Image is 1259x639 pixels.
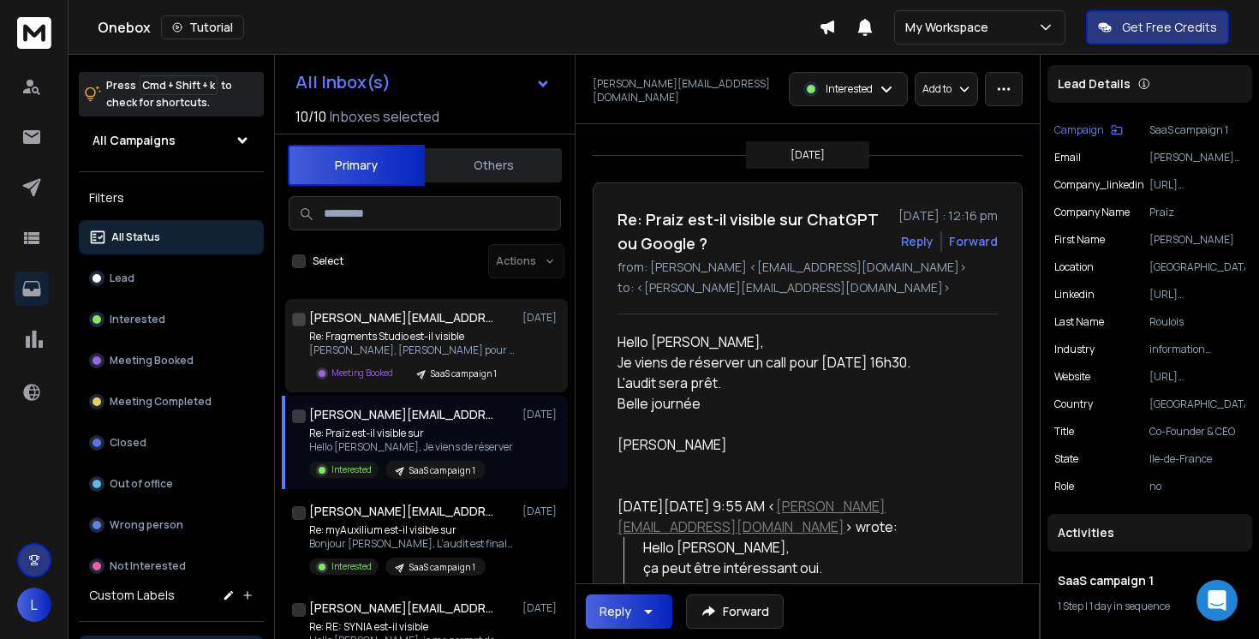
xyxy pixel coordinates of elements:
[89,587,175,604] h3: Custom Labels
[1149,178,1245,192] p: [URL][DOMAIN_NAME]
[1149,452,1245,466] p: Ile-de-France
[309,620,495,634] p: Re: RE: SYNIA est-il visible
[309,309,498,326] h1: [PERSON_NAME][EMAIL_ADDRESS][DOMAIN_NAME]
[618,373,984,393] div: L'audit sera prêt.
[1054,315,1104,329] p: Last Name
[98,15,819,39] div: Onebox
[1054,288,1095,302] p: linkedin
[522,601,561,615] p: [DATE]
[618,279,998,296] p: to: <[PERSON_NAME][EMAIL_ADDRESS][DOMAIN_NAME]>
[1149,343,1245,356] p: information technology & services
[92,132,176,149] h1: All Campaigns
[618,352,984,373] div: Je viens de réserver un call pour [DATE] 16h30.
[901,233,934,250] button: Reply
[593,77,779,105] p: [PERSON_NAME][EMAIL_ADDRESS][DOMAIN_NAME]
[331,367,393,379] p: Meeting Booked
[1054,370,1090,384] p: website
[826,82,873,96] p: Interested
[110,354,194,367] p: Meeting Booked
[1054,480,1074,493] p: role
[295,106,326,127] span: 10 / 10
[1149,260,1245,274] p: [GEOGRAPHIC_DATA]
[110,559,186,573] p: Not Interested
[106,77,232,111] p: Press to check for shortcuts.
[1058,75,1131,93] p: Lead Details
[1054,178,1144,192] p: company_linkedin
[618,331,984,352] div: Hello [PERSON_NAME],
[309,427,513,440] p: Re: Praiz est-il visible sur
[282,65,564,99] button: All Inbox(s)
[79,302,264,337] button: Interested
[791,148,825,162] p: [DATE]
[79,261,264,296] button: Lead
[1149,206,1245,219] p: Praiz
[309,523,515,537] p: Re: myAuxilium est-il visible sur
[1149,370,1245,384] p: [URL][DOMAIN_NAME]
[1149,397,1245,411] p: [GEOGRAPHIC_DATA]
[161,15,244,39] button: Tutorial
[110,477,173,491] p: Out of office
[522,505,561,518] p: [DATE]
[309,406,498,423] h1: [PERSON_NAME][EMAIL_ADDRESS][DOMAIN_NAME]
[331,463,372,476] p: Interested
[79,426,264,460] button: Closed
[110,272,134,285] p: Lead
[17,588,51,622] button: L
[79,549,264,583] button: Not Interested
[1054,151,1081,164] p: Email
[1054,343,1095,356] p: industry
[618,393,984,414] div: Belle journée
[905,19,995,36] p: My Workspace
[140,75,218,95] span: Cmd + Shift + k
[1054,260,1094,274] p: location
[331,560,372,573] p: Interested
[110,395,212,409] p: Meeting Completed
[1058,572,1242,589] h1: SaaS campaign 1
[110,313,165,326] p: Interested
[1054,233,1105,247] p: First Name
[111,230,160,244] p: All Status
[110,436,146,450] p: Closed
[309,537,515,551] p: Bonjour [PERSON_NAME], L’audit est finalisé ! Quelles
[898,207,998,224] p: [DATE] : 12:16 pm
[309,503,498,520] h1: [PERSON_NAME][EMAIL_ADDRESS]
[313,254,343,268] label: Select
[79,467,264,501] button: Out of office
[922,82,952,96] p: Add to
[409,561,475,574] p: SaaS campaign 1
[1054,397,1093,411] p: Country
[1054,123,1104,137] p: Campaign
[1149,123,1245,137] p: SaaS campaign 1
[618,434,984,455] div: [PERSON_NAME]
[79,343,264,378] button: Meeting Booked
[295,74,391,91] h1: All Inbox(s)
[309,330,515,343] p: Re: Fragments Studio est-il visible
[1089,599,1170,613] span: 1 day in sequence
[686,594,784,629] button: Forward
[79,385,264,419] button: Meeting Completed
[1047,514,1252,552] div: Activities
[1122,19,1217,36] p: Get Free Credits
[1149,315,1245,329] p: Roulois
[522,408,561,421] p: [DATE]
[618,207,888,255] h1: Re: Praiz est-il visible sur ChatGPT ou Google ?
[288,145,425,186] button: Primary
[79,220,264,254] button: All Status
[309,600,498,617] h1: [PERSON_NAME][EMAIL_ADDRESS][DOMAIN_NAME]
[1149,151,1245,164] p: [PERSON_NAME][EMAIL_ADDRESS][DOMAIN_NAME]
[409,464,475,477] p: SaaS campaign 1
[1054,425,1074,439] p: title
[1196,580,1238,621] div: Open Intercom Messenger
[618,496,984,537] div: [DATE][DATE] 9:55 AM < > wrote:
[431,367,497,380] p: SaaS campaign 1
[1149,288,1245,302] p: [URL][DOMAIN_NAME]
[425,146,562,184] button: Others
[949,233,998,250] div: Forward
[618,259,998,276] p: from: [PERSON_NAME] <[EMAIL_ADDRESS][DOMAIN_NAME]>
[1054,452,1078,466] p: State
[522,311,561,325] p: [DATE]
[330,106,439,127] h3: Inboxes selected
[1149,233,1245,247] p: [PERSON_NAME]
